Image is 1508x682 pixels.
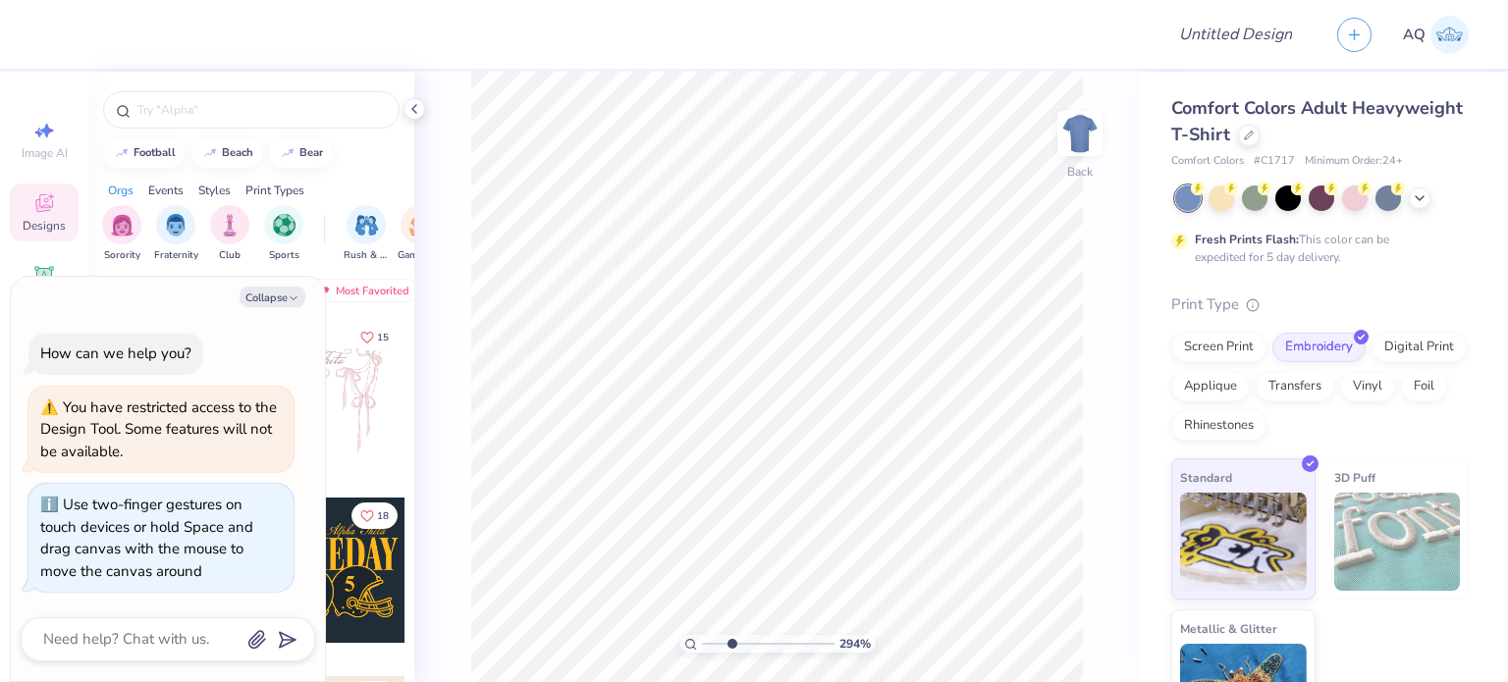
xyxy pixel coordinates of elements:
[1180,467,1232,488] span: Standard
[111,214,134,236] img: Sorority Image
[344,205,389,263] div: filter for Rush & Bid
[1372,333,1467,362] div: Digital Print
[210,205,249,263] button: filter button
[1254,153,1295,170] span: # C1717
[344,248,389,263] span: Rush & Bid
[108,182,134,199] div: Orgs
[102,205,141,263] button: filter button
[1195,232,1299,247] strong: Fresh Prints Flash:
[1401,372,1447,401] div: Foil
[1272,333,1366,362] div: Embroidery
[1171,411,1266,441] div: Rhinestones
[1430,16,1469,54] img: Aya Quimson
[269,248,299,263] span: Sports
[839,635,871,653] span: 294 %
[1305,153,1403,170] span: Minimum Order: 24 +
[1163,15,1308,54] input: Untitled Design
[191,138,262,168] button: beach
[245,182,304,199] div: Print Types
[240,287,305,307] button: Collapse
[351,502,398,529] button: Like
[1171,372,1250,401] div: Applique
[1171,333,1266,362] div: Screen Print
[165,214,187,236] img: Fraternity Image
[103,138,185,168] button: football
[264,205,303,263] div: filter for Sports
[1180,618,1277,639] span: Metallic & Glitter
[219,248,241,263] span: Club
[1171,293,1469,316] div: Print Type
[351,324,398,350] button: Like
[398,248,443,263] span: Game Day
[299,147,323,158] div: bear
[198,182,231,199] div: Styles
[269,138,332,168] button: bear
[1403,24,1426,46] span: AQ
[344,205,389,263] button: filter button
[134,147,176,158] div: football
[102,205,141,263] div: filter for Sorority
[280,147,296,159] img: trend_line.gif
[23,218,66,234] span: Designs
[273,214,296,236] img: Sports Image
[154,205,198,263] button: filter button
[40,397,277,461] div: You have restricted access to the Design Tool. Some features will not be available.
[219,214,241,236] img: Club Image
[398,205,443,263] div: filter for Game Day
[1334,467,1375,488] span: 3D Puff
[40,343,191,363] div: How can we help you?
[409,214,432,236] img: Game Day Image
[135,100,387,120] input: Try "Alpha"
[22,145,68,161] span: Image AI
[114,147,130,159] img: trend_line.gif
[210,205,249,263] div: filter for Club
[148,182,184,199] div: Events
[202,147,218,159] img: trend_line.gif
[377,333,389,342] span: 15
[1171,96,1463,146] span: Comfort Colors Adult Heavyweight T-Shirt
[264,205,303,263] button: filter button
[1334,493,1461,591] img: 3D Puff
[1067,163,1093,181] div: Back
[1340,372,1395,401] div: Vinyl
[1060,114,1100,153] img: Back
[222,147,253,158] div: beach
[104,248,140,263] span: Sorority
[355,214,378,236] img: Rush & Bid Image
[377,511,389,521] span: 18
[1171,153,1244,170] span: Comfort Colors
[1180,493,1307,591] img: Standard
[1195,231,1436,266] div: This color can be expedited for 5 day delivery.
[154,248,198,263] span: Fraternity
[154,205,198,263] div: filter for Fraternity
[307,279,418,302] div: Most Favorited
[398,205,443,263] button: filter button
[1256,372,1334,401] div: Transfers
[1403,16,1469,54] a: AQ
[40,495,253,581] div: Use two-finger gestures on touch devices or hold Space and drag canvas with the mouse to move the...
